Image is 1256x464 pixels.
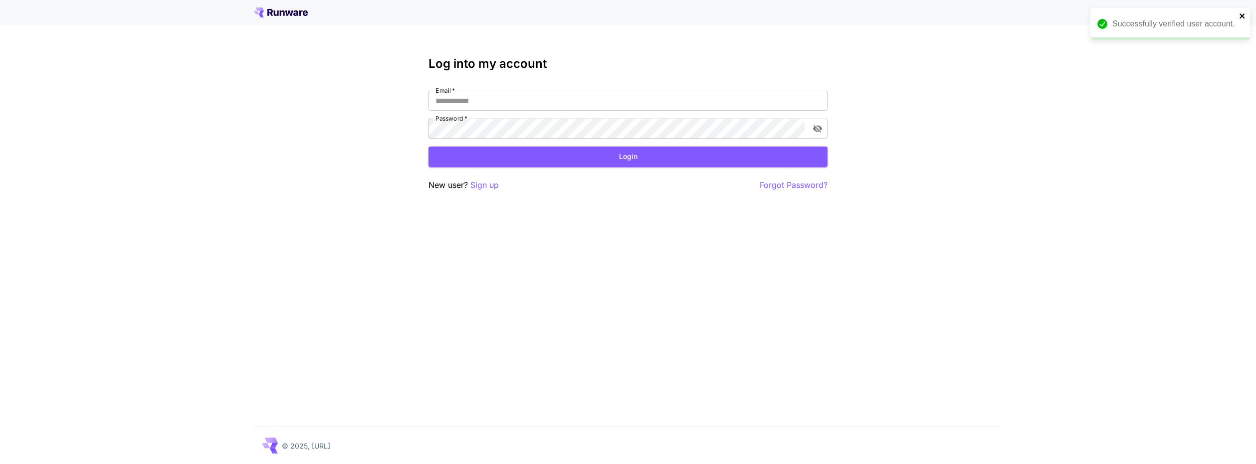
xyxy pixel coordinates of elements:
button: Forgot Password? [760,179,828,191]
p: © 2025, [URL] [282,441,330,451]
button: Login [428,147,828,167]
label: Password [435,114,467,123]
button: toggle password visibility [809,120,827,138]
h3: Log into my account [428,57,828,71]
div: Successfully verified user account. [1112,18,1236,30]
button: Sign up [470,179,499,191]
label: Email [435,86,455,95]
p: New user? [428,179,499,191]
button: close [1239,12,1246,20]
